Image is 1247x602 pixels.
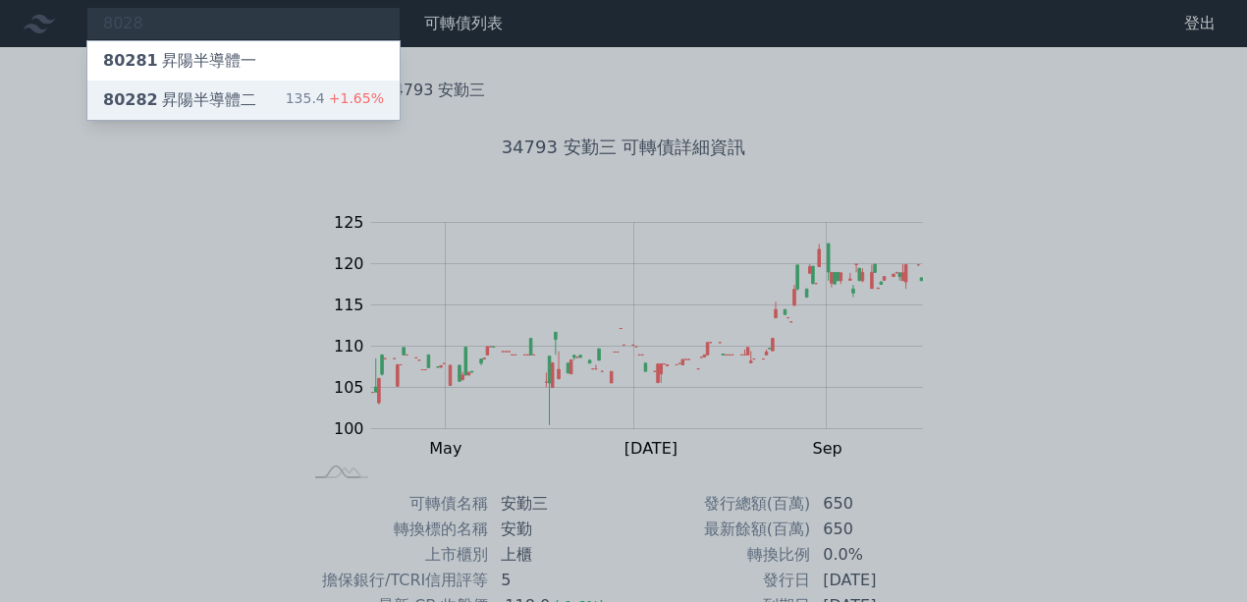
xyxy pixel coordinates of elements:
[87,41,400,81] a: 80281昇陽半導體一
[87,81,400,120] a: 80282昇陽半導體二 135.4+1.65%
[103,49,256,73] div: 昇陽半導體一
[103,51,158,70] span: 80281
[103,90,158,109] span: 80282
[286,88,384,112] div: 135.4
[103,88,256,112] div: 昇陽半導體二
[325,90,384,106] span: +1.65%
